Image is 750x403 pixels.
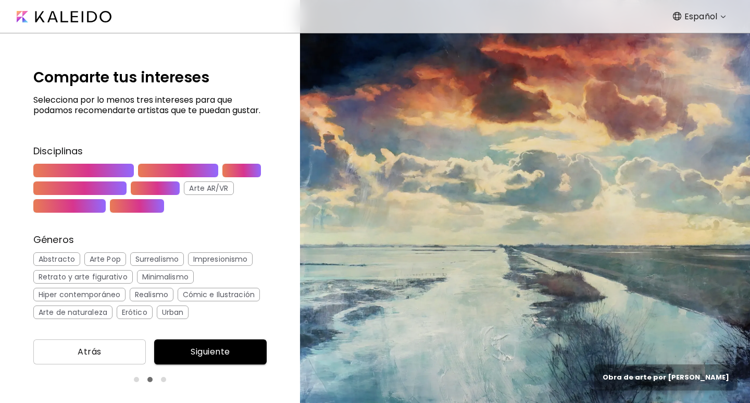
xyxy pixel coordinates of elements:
img: Language [673,12,681,20]
span: Siguiente [162,346,258,358]
button: Atrás [33,339,146,364]
button: Siguiente [154,339,267,364]
h6: Géneros [33,234,267,246]
img: Kaleido [17,11,111,22]
span: Atrás [42,346,137,358]
div: Español [676,8,730,25]
h6: Disciplinas [33,145,267,157]
h5: Comparte tus intereses [33,67,267,89]
h5: Selecciona por lo menos tres intereses para que podamos recomendarte artistas que te puedan gustar. [33,95,267,116]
